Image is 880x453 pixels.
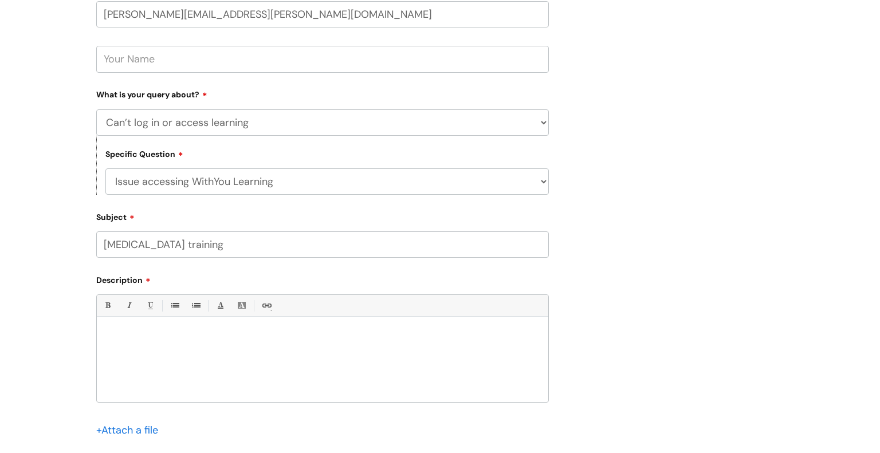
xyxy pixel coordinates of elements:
[96,86,549,100] label: What is your query about?
[96,1,549,27] input: Email
[121,298,136,313] a: Italic (Ctrl-I)
[96,423,101,437] span: +
[100,298,115,313] a: Bold (Ctrl-B)
[259,298,273,313] a: Link
[143,298,157,313] a: Underline(Ctrl-U)
[167,298,182,313] a: • Unordered List (Ctrl-Shift-7)
[105,148,183,159] label: Specific Question
[96,271,549,285] label: Description
[213,298,227,313] a: Font Color
[96,208,549,222] label: Subject
[96,46,549,72] input: Your Name
[234,298,249,313] a: Back Color
[188,298,203,313] a: 1. Ordered List (Ctrl-Shift-8)
[96,421,165,439] div: Attach a file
